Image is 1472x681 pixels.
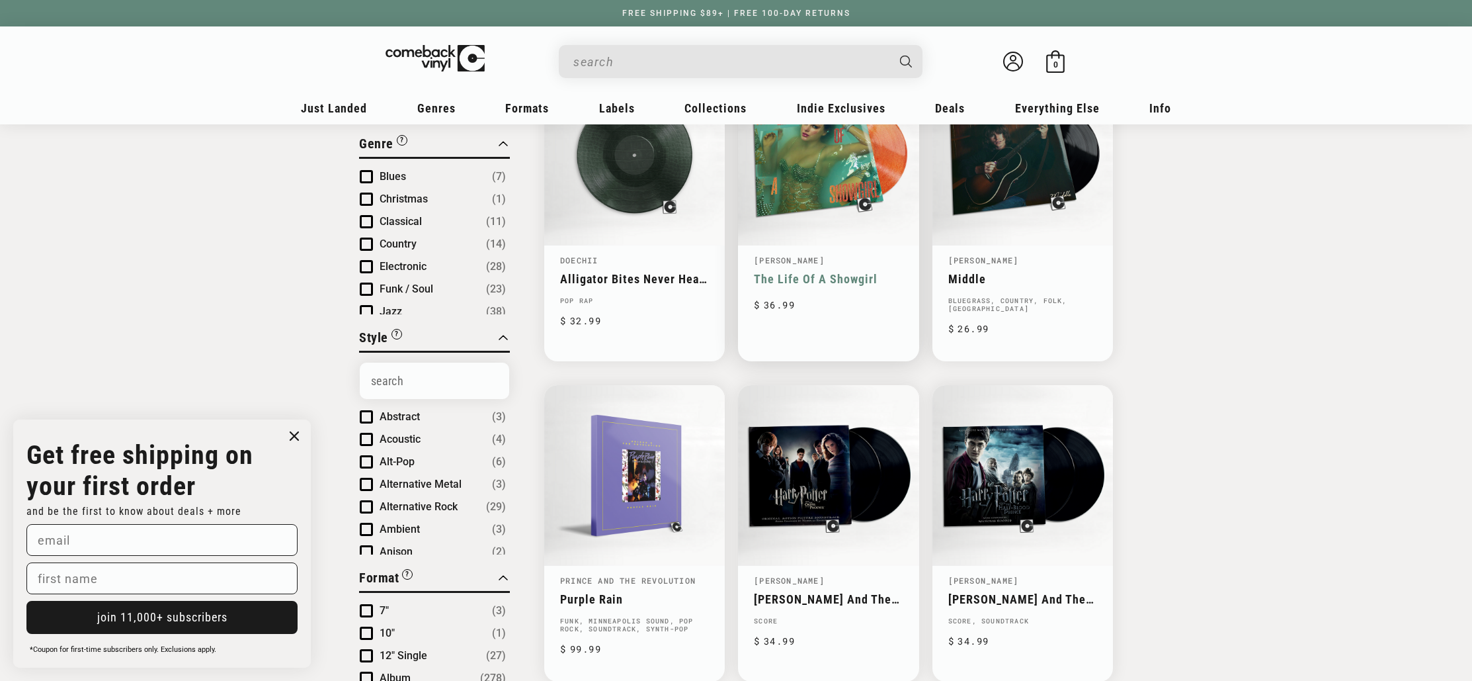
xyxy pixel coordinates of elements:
[609,9,864,18] a: FREE SHIPPING $89+ | FREE 100-DAY RETURNS
[380,545,413,558] span: Anison
[380,170,406,183] span: Blues
[754,272,903,286] a: The Life Of A Showgirl
[284,426,304,446] button: Close dialog
[492,169,506,185] span: Number of products: (7)
[573,48,887,75] input: When autocomplete results are available use up and down arrows to review and enter to select
[948,575,1019,586] a: [PERSON_NAME]
[486,281,506,297] span: Number of products: (23)
[1053,60,1058,69] span: 0
[26,505,241,518] span: and be the first to know about deals + more
[560,575,696,586] a: Prince And The Revolution
[380,410,420,423] span: Abstract
[380,238,417,250] span: Country
[30,645,216,654] span: *Coupon for first-time subscribers only. Exclusions apply.
[26,601,298,634] button: join 11,000+ subscribers
[492,603,506,619] span: Number of products: (3)
[948,255,1019,265] a: [PERSON_NAME]
[380,627,395,639] span: 10"
[380,260,427,273] span: Electronic
[380,649,427,662] span: 12" Single
[26,439,253,502] strong: Get free shipping on your first order
[492,522,506,537] span: Number of products: (3)
[359,134,407,157] button: Filter by Genre
[560,255,598,265] a: Doechii
[948,592,1097,606] a: [PERSON_NAME] And The Half-Blood Prince (Original Motion Picture Soundtrack)
[359,568,413,591] button: Filter by Format
[889,45,924,78] button: Search
[599,101,635,115] span: Labels
[360,363,509,399] input: Search Options
[26,563,298,594] input: first name
[380,455,415,468] span: Alt-Pop
[359,570,399,586] span: Format
[486,304,506,320] span: Number of products: (38)
[380,193,428,205] span: Christmas
[492,544,506,560] span: Number of products: (2)
[492,409,506,425] span: Number of products: (3)
[359,136,393,152] span: Genre
[301,101,367,115] span: Just Landed
[754,592,903,606] a: [PERSON_NAME] And The Order Of The Phoenix (Original Motion Picture Soundtrack)
[380,283,433,295] span: Funk / Soul
[380,604,389,617] span: 7"
[380,215,422,228] span: Classical
[380,523,420,535] span: Ambient
[486,214,506,230] span: Number of products: (11)
[26,524,298,556] input: email
[359,328,402,351] button: Filter by Style
[948,272,1097,286] a: Middle
[935,101,965,115] span: Deals
[492,625,506,641] span: Number of products: (1)
[380,305,402,318] span: Jazz
[486,499,506,515] span: Number of products: (29)
[505,101,549,115] span: Formats
[560,592,709,606] a: Purple Rain
[754,575,825,586] a: [PERSON_NAME]
[492,431,506,447] span: Number of products: (4)
[359,330,388,345] span: Style
[797,101,885,115] span: Indie Exclusives
[486,259,506,275] span: Number of products: (28)
[486,648,506,664] span: Number of products: (27)
[492,477,506,492] span: Number of products: (3)
[1149,101,1171,115] span: Info
[754,255,825,265] a: [PERSON_NAME]
[486,236,506,252] span: Number of products: (14)
[417,101,456,115] span: Genres
[559,45,922,78] div: Search
[380,500,458,513] span: Alternative Rock
[492,191,506,207] span: Number of products: (1)
[560,272,709,286] a: Alligator Bites Never Heal - 1 Year Anniversary Picture Disc
[684,101,747,115] span: Collections
[1015,101,1100,115] span: Everything Else
[492,454,506,470] span: Number of products: (6)
[380,433,421,445] span: Acoustic
[380,478,462,490] span: Alternative Metal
